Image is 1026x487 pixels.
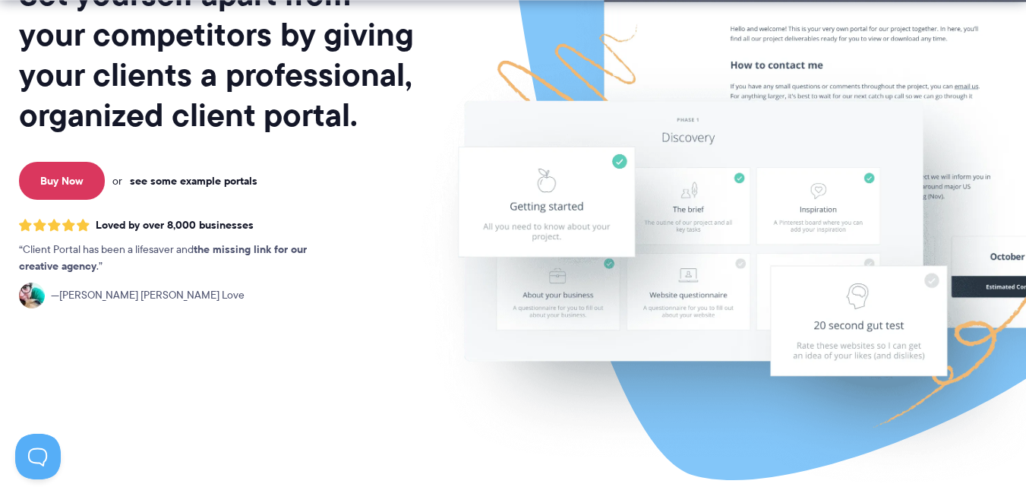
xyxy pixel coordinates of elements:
[130,174,257,188] a: see some example portals
[112,174,122,188] span: or
[19,162,105,200] a: Buy Now
[19,241,307,274] strong: the missing link for our creative agency
[51,287,245,304] span: [PERSON_NAME] [PERSON_NAME] Love
[15,434,61,479] iframe: Toggle Customer Support
[19,242,338,275] p: Client Portal has been a lifesaver and .
[96,219,254,232] span: Loved by over 8,000 businesses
